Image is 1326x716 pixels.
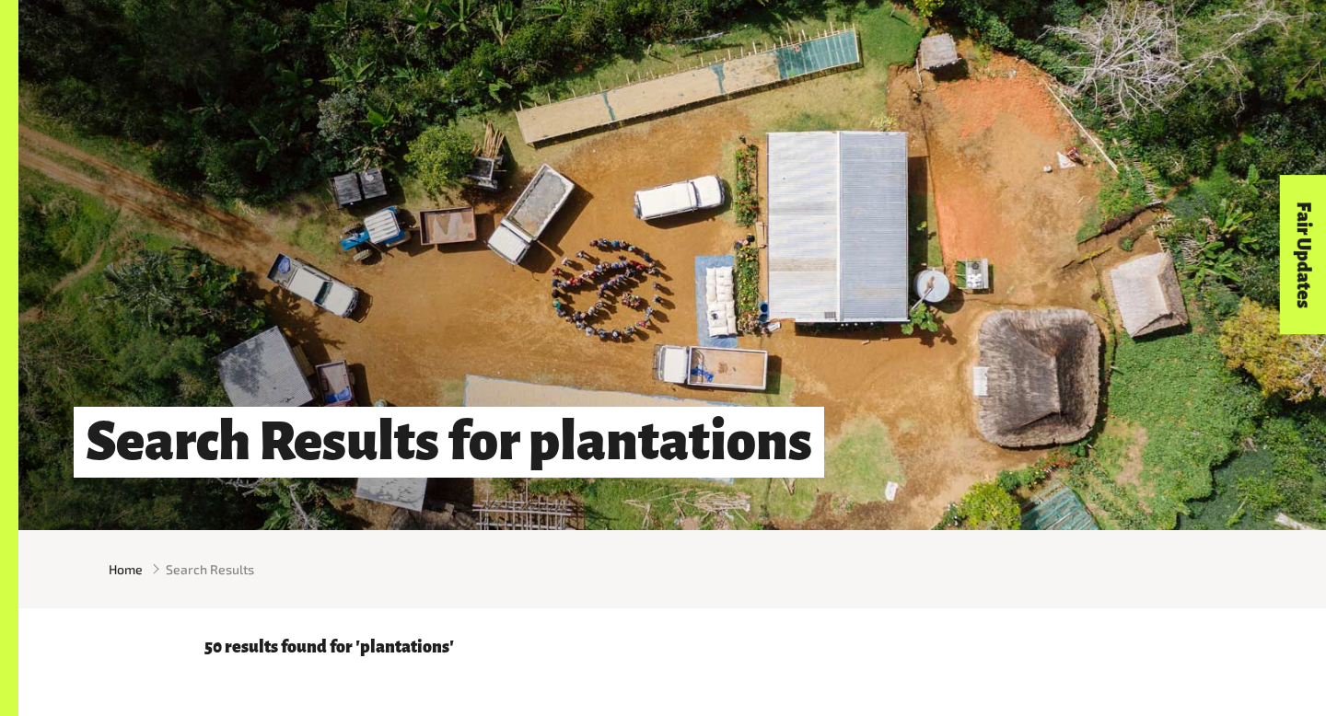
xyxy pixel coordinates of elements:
a: Home [109,560,143,579]
p: 50 results found for 'plantations' [204,638,1140,656]
h1: Search Results for plantations [74,407,824,478]
span: Search Results [166,560,254,579]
